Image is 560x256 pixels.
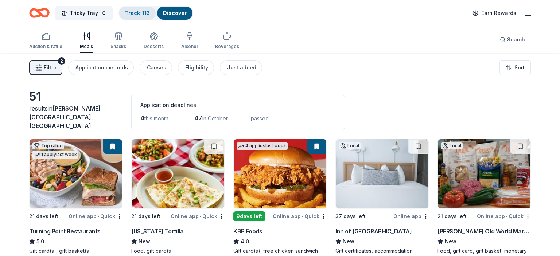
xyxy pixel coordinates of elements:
[80,29,93,53] button: Meals
[144,29,164,53] button: Desserts
[98,213,99,219] span: •
[437,227,531,236] div: [PERSON_NAME] Old World Market
[227,63,256,72] div: Just added
[139,237,150,246] span: New
[499,60,531,75] button: Sort
[29,139,122,255] a: Image for Turning Point RestaurantsTop rated1 applylast week21 days leftOnline app•QuickTurning P...
[181,44,198,49] div: Alcohol
[494,32,531,47] button: Search
[29,105,101,129] span: in
[171,212,225,221] div: Online app Quick
[251,115,269,121] span: passed
[437,247,531,255] div: Food, gift card, gift basket, monetary
[336,139,428,208] img: Image for Inn of Cape May
[110,44,126,49] div: Snacks
[140,101,336,109] div: Application deadlines
[144,115,168,121] span: this month
[29,104,122,130] div: results
[441,142,463,149] div: Local
[29,212,58,221] div: 21 days left
[220,60,262,75] button: Just added
[273,212,327,221] div: Online app Quick
[437,139,531,255] a: Image for Livoti's Old World MarketLocal21 days leftOnline app•Quick[PERSON_NAME] Old World Marke...
[215,29,239,53] button: Beverages
[248,114,251,122] span: 1
[147,63,166,72] div: Causes
[144,44,164,49] div: Desserts
[29,247,122,255] div: Gift card(s), gift basket(s)
[335,212,366,221] div: 37 days left
[131,227,183,236] div: [US_STATE] Tortilla
[29,4,50,21] a: Home
[438,139,530,208] img: Image for Livoti's Old World Market
[68,60,134,75] button: Application methods
[477,212,531,221] div: Online app Quick
[75,63,128,72] div: Application methods
[55,6,113,20] button: Tricky Tray
[32,151,78,159] div: 1 apply last week
[339,142,361,149] div: Local
[110,29,126,53] button: Snacks
[468,7,521,20] a: Earn Rewards
[69,212,122,221] div: Online app Quick
[178,60,214,75] button: Eligibility
[131,139,225,255] a: Image for California Tortilla21 days leftOnline app•Quick[US_STATE] TortillaNewFood, gift card(s)
[506,213,507,219] span: •
[202,115,228,121] span: in October
[343,237,354,246] span: New
[215,44,239,49] div: Beverages
[437,212,467,221] div: 21 days left
[58,57,65,65] div: 2
[30,139,122,208] img: Image for Turning Point Restaurants
[29,60,62,75] button: Filter2
[118,6,193,20] button: Track· 113Discover
[185,63,208,72] div: Eligibility
[44,63,57,72] span: Filter
[181,29,198,53] button: Alcohol
[241,237,249,246] span: 4.0
[507,35,525,44] span: Search
[29,105,101,129] span: [PERSON_NAME][GEOGRAPHIC_DATA], [GEOGRAPHIC_DATA]
[445,237,456,246] span: New
[200,213,201,219] span: •
[29,29,62,53] button: Auction & raffle
[514,63,525,72] span: Sort
[70,9,98,17] span: Tricky Tray
[131,247,225,255] div: Food, gift card(s)
[140,114,144,122] span: 4
[237,142,288,150] div: 4 applies last week
[233,211,265,221] div: 9 days left
[302,213,303,219] span: •
[194,114,202,122] span: 47
[131,212,160,221] div: 21 days left
[125,10,150,16] a: Track· 113
[36,237,44,246] span: 5.0
[29,227,101,236] div: Turning Point Restaurants
[29,44,62,49] div: Auction & raffle
[140,60,172,75] button: Causes
[233,227,262,236] div: KBP Foods
[80,44,93,49] div: Meals
[29,89,122,104] div: 51
[32,142,64,149] div: Top rated
[163,10,187,16] a: Discover
[335,227,412,236] div: Inn of [GEOGRAPHIC_DATA]
[234,139,326,208] img: Image for KBP Foods
[132,139,224,208] img: Image for California Tortilla
[393,212,429,221] div: Online app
